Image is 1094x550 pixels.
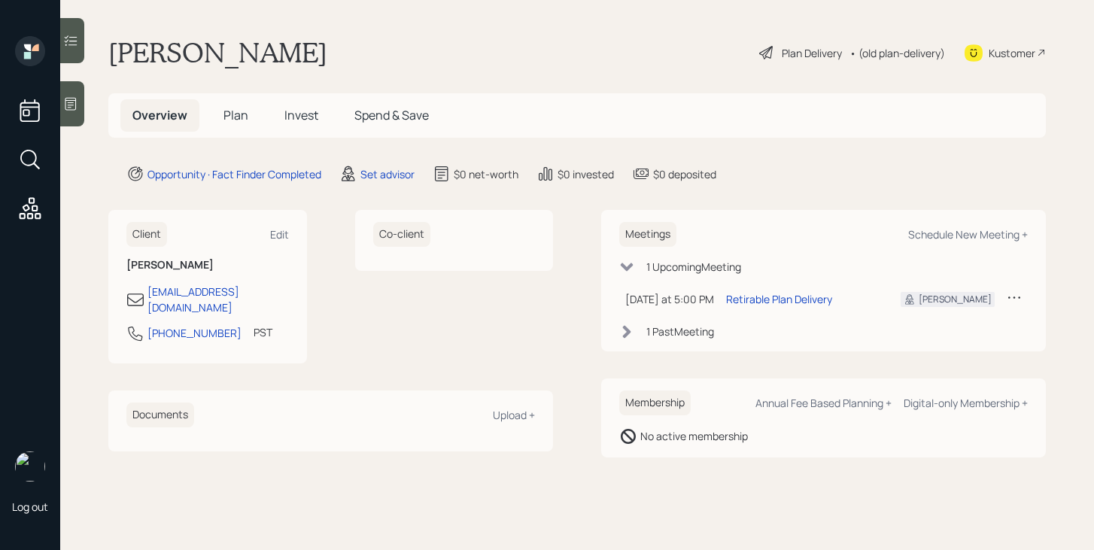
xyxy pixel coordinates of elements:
[126,403,194,427] h6: Documents
[254,324,272,340] div: PST
[373,222,430,247] h6: Co-client
[147,284,289,315] div: [EMAIL_ADDRESS][DOMAIN_NAME]
[126,222,167,247] h6: Client
[625,291,714,307] div: [DATE] at 5:00 PM
[270,227,289,242] div: Edit
[284,107,318,123] span: Invest
[646,324,714,339] div: 1 Past Meeting
[653,166,716,182] div: $0 deposited
[558,166,614,182] div: $0 invested
[147,325,242,341] div: [PHONE_NUMBER]
[904,396,1028,410] div: Digital-only Membership +
[619,390,691,415] h6: Membership
[493,408,535,422] div: Upload +
[108,36,327,69] h1: [PERSON_NAME]
[619,222,676,247] h6: Meetings
[849,45,945,61] div: • (old plan-delivery)
[908,227,1028,242] div: Schedule New Meeting +
[454,166,518,182] div: $0 net-worth
[132,107,187,123] span: Overview
[147,166,321,182] div: Opportunity · Fact Finder Completed
[360,166,415,182] div: Set advisor
[726,291,832,307] div: Retirable Plan Delivery
[782,45,842,61] div: Plan Delivery
[12,500,48,514] div: Log out
[640,428,748,444] div: No active membership
[354,107,429,123] span: Spend & Save
[989,45,1035,61] div: Kustomer
[223,107,248,123] span: Plan
[126,259,289,272] h6: [PERSON_NAME]
[755,396,892,410] div: Annual Fee Based Planning +
[15,451,45,482] img: michael-russo-headshot.png
[919,293,992,306] div: [PERSON_NAME]
[646,259,741,275] div: 1 Upcoming Meeting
